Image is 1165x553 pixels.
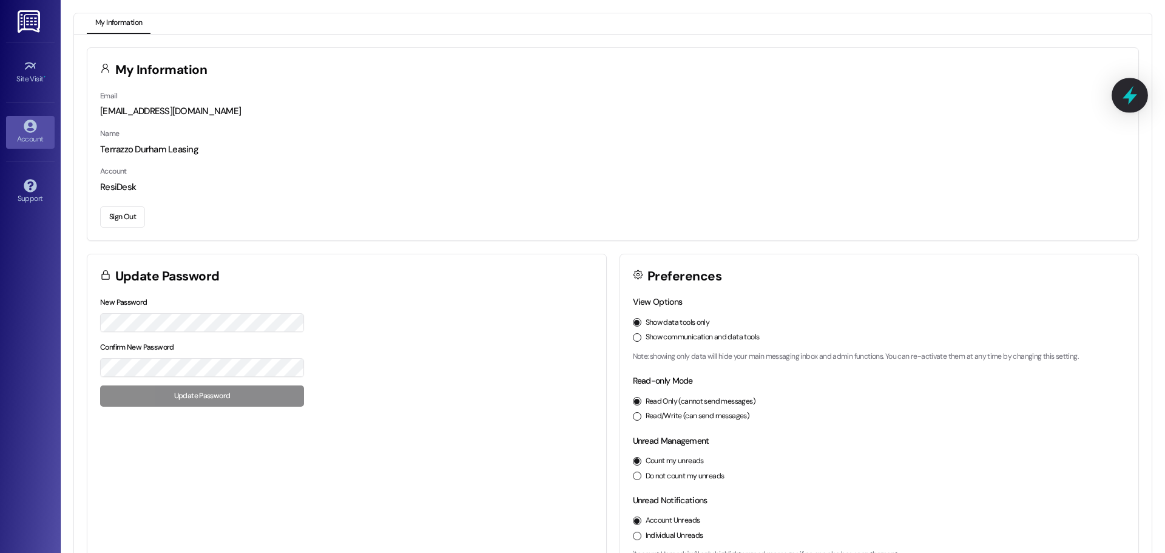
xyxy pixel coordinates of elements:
[100,342,174,352] label: Confirm New Password
[115,270,220,283] h3: Update Password
[646,317,710,328] label: Show data tools only
[115,64,208,76] h3: My Information
[633,435,709,446] label: Unread Management
[87,13,150,34] button: My Information
[646,531,703,541] label: Individual Unreads
[633,351,1126,362] p: Note: showing only data will hide your main messaging inbox and admin functions. You can re-activ...
[100,166,127,176] label: Account
[6,116,55,149] a: Account
[100,105,1126,118] div: [EMAIL_ADDRESS][DOMAIN_NAME]
[44,73,46,81] span: •
[100,91,117,101] label: Email
[646,456,704,467] label: Count my unreads
[646,471,724,482] label: Do not count my unreads
[633,375,693,386] label: Read-only Mode
[100,143,1126,156] div: Terrazzo Durham Leasing
[6,175,55,208] a: Support
[646,396,755,407] label: Read Only (cannot send messages)
[6,56,55,89] a: Site Visit •
[100,206,145,228] button: Sign Out
[100,297,147,307] label: New Password
[646,411,750,422] label: Read/Write (can send messages)
[18,10,42,33] img: ResiDesk Logo
[633,296,683,307] label: View Options
[646,515,700,526] label: Account Unreads
[100,129,120,138] label: Name
[647,270,721,283] h3: Preferences
[100,181,1126,194] div: ResiDesk
[633,495,707,506] label: Unread Notifications
[646,332,760,343] label: Show communication and data tools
